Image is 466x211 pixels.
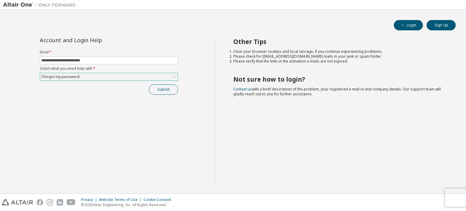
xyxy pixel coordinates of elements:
[233,87,441,97] span: with a brief description of the problem, your registered e-mail id and company details. Our suppo...
[67,199,76,206] img: youtube.svg
[149,84,178,95] button: Submit
[2,199,33,206] img: altair_logo.svg
[37,199,43,206] img: facebook.svg
[233,38,445,46] h2: Other Tips
[40,38,150,43] div: Account and Login Help
[233,75,445,83] h2: Not sure how to login?
[40,66,178,71] label: Select what you need help with
[144,197,175,202] div: Cookie Consent
[427,20,456,30] button: Sign Up
[233,54,445,59] li: Please check for [EMAIL_ADDRESS][DOMAIN_NAME] mails in your junk or spam folder.
[394,20,423,30] button: Login
[81,197,99,202] div: Privacy
[233,59,445,64] li: Please verify that the links in the activation e-mails are not expired.
[47,199,53,206] img: instagram.svg
[233,87,252,92] a: Contact us
[233,49,445,54] li: Clear your browser cookies and local storage, if you continue experiencing problems.
[57,199,63,206] img: linkedin.svg
[40,73,80,80] div: I forgot my password
[40,50,178,55] label: Email
[40,73,178,80] div: I forgot my password
[81,202,175,207] p: © 2025 Altair Engineering, Inc. All Rights Reserved.
[3,2,79,8] img: Altair One
[99,197,144,202] div: Website Terms of Use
